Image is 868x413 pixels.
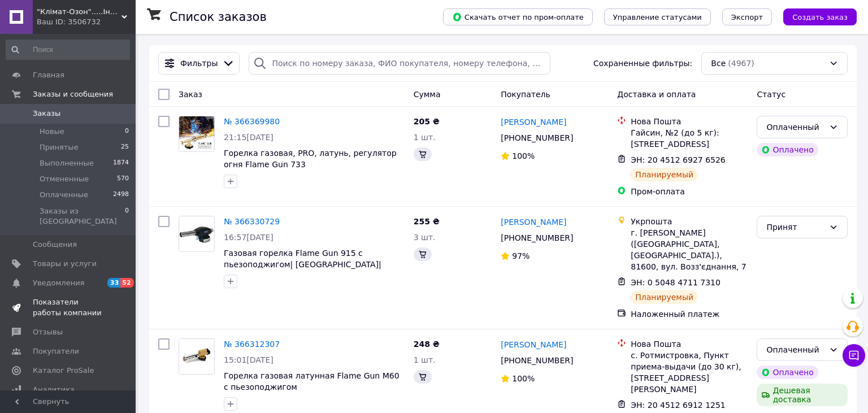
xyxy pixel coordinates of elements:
[33,89,113,99] span: Заказы и сообщения
[33,385,75,395] span: Аналитика
[631,155,726,164] span: ЭН: 20 4512 6927 6526
[512,374,535,383] span: 100%
[443,8,593,25] button: Скачать отчет по пром-оплате
[224,149,397,169] a: Горелка газовая, PRO, латунь, регулятор огня Flame Gun 733
[33,346,79,357] span: Покупатели
[757,143,818,156] div: Оплачено
[631,216,748,227] div: Укрпошта
[224,117,280,126] a: № 366369980
[631,308,748,320] div: Наложенный платеж
[631,401,726,410] span: ЭН: 20 4512 6912 1251
[722,8,772,25] button: Экспорт
[617,90,696,99] span: Доставка и оплата
[120,278,133,288] span: 52
[179,116,214,151] img: Фото товару
[631,186,748,197] div: Пром-оплата
[224,249,381,280] a: Газовая горелка Flame Gun 915 с пьезоподжигом| [GEOGRAPHIC_DATA]| [GEOGRAPHIC_DATA]
[107,278,120,288] span: 33
[40,142,79,153] span: Принятые
[501,339,566,350] a: [PERSON_NAME]
[33,70,64,80] span: Главная
[613,13,702,21] span: Управление статусами
[512,251,530,260] span: 97%
[593,58,692,69] span: Сохраненные фильтры:
[33,278,84,288] span: Уведомления
[224,340,280,349] a: № 366312307
[33,327,63,337] span: Отзывы
[125,127,129,137] span: 0
[224,355,274,364] span: 15:01[DATE]
[631,350,748,395] div: с. Ротмистровка, Пункт приема-выдачи (до 30 кг), [STREET_ADDRESS][PERSON_NAME]
[414,340,440,349] span: 248 ₴
[224,217,280,226] a: № 366330729
[604,8,711,25] button: Управление статусами
[792,13,848,21] span: Создать заказ
[498,130,575,146] div: [PHONE_NUMBER]
[783,8,857,25] button: Создать заказ
[33,240,77,250] span: Сообщения
[40,127,64,137] span: Новые
[631,290,698,304] div: Планируемый
[452,12,584,22] span: Скачать отчет по пром-оплате
[179,338,215,375] a: Фото товару
[414,90,441,99] span: Сумма
[33,366,94,376] span: Каталог ProSale
[170,10,267,24] h1: Список заказов
[33,259,97,269] span: Товары и услуги
[711,58,726,69] span: Все
[37,7,121,17] span: "Клімат-Озон".....Інтернет магазин кліматичного обладнання
[40,206,125,227] span: Заказы из [GEOGRAPHIC_DATA]
[121,142,129,153] span: 25
[179,216,214,251] img: Фото товару
[117,174,129,184] span: 570
[179,216,215,252] a: Фото товару
[501,216,566,228] a: [PERSON_NAME]
[631,278,721,287] span: ЭН: 0 5048 4711 7310
[631,338,748,350] div: Нова Пошта
[757,90,785,99] span: Статус
[731,13,763,21] span: Экспорт
[728,59,754,68] span: (4967)
[501,116,566,128] a: [PERSON_NAME]
[498,353,575,368] div: [PHONE_NUMBER]
[113,190,129,200] span: 2498
[498,230,575,246] div: [PHONE_NUMBER]
[414,233,436,242] span: 3 шт.
[33,297,105,318] span: Показатели работы компании
[180,58,218,69] span: Фильтры
[6,40,130,60] input: Поиск
[249,52,550,75] input: Поиск по номеру заказа, ФИО покупателя, номеру телефона, Email, номеру накладной
[33,108,60,119] span: Заказы
[113,158,129,168] span: 1874
[501,90,550,99] span: Покупатель
[414,217,440,226] span: 255 ₴
[512,151,535,160] span: 100%
[757,384,848,406] div: Дешевая доставка
[843,344,865,367] button: Чат с покупателем
[766,344,824,356] div: Оплаченный
[414,133,436,142] span: 1 шт.
[224,233,274,242] span: 16:57[DATE]
[757,366,818,379] div: Оплачено
[179,339,214,374] img: Фото товару
[772,12,857,21] a: Создать заказ
[224,133,274,142] span: 21:15[DATE]
[766,221,824,233] div: Принят
[631,168,698,181] div: Планируемый
[37,17,136,27] div: Ваш ID: 3506732
[631,116,748,127] div: Нова Пошта
[40,158,94,168] span: Выполненные
[40,190,88,200] span: Оплаченные
[179,90,202,99] span: Заказ
[414,117,440,126] span: 205 ₴
[125,206,129,227] span: 0
[40,174,89,184] span: Отмененные
[766,121,824,133] div: Оплаченный
[179,116,215,152] a: Фото товару
[224,371,400,392] a: Горелка газовая латунная Flame Gun M60 с пьезоподжигом
[631,127,748,150] div: Гайсин, №2 (до 5 кг): [STREET_ADDRESS]
[414,355,436,364] span: 1 шт.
